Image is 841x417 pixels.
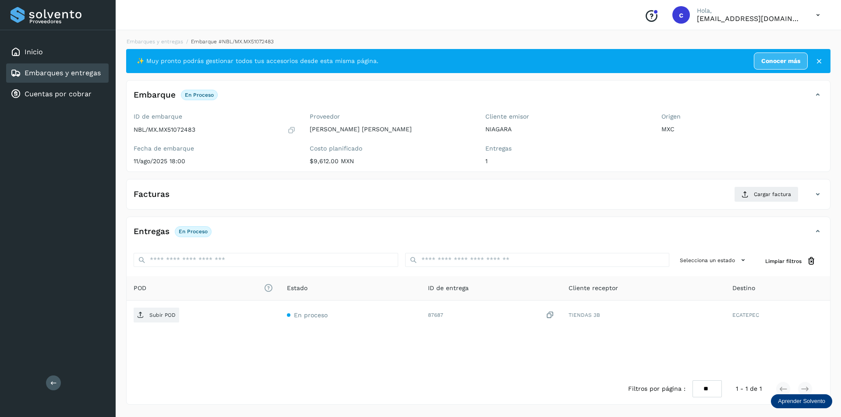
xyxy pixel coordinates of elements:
[287,284,307,293] span: Estado
[6,42,109,62] div: Inicio
[126,38,830,46] nav: breadcrumb
[6,84,109,104] div: Cuentas por cobrar
[134,308,179,322] button: Subir POD
[185,92,214,98] p: En proceso
[6,63,109,83] div: Embarques y entregas
[25,90,92,98] a: Cuentas por cobrar
[149,312,176,318] p: Subir POD
[771,394,832,408] div: Aprender Solvento
[734,186,799,202] button: Cargar factura
[485,145,647,152] label: Entregas
[485,158,647,165] p: 1
[697,14,802,23] p: carlosvazqueztgc@gmail.com
[134,126,195,133] p: NBL/MX.MX51072483
[736,384,762,393] span: 1 - 1 de 1
[562,301,725,329] td: TIENDAS 3B
[179,228,208,235] p: En proceso
[754,190,791,198] span: Cargar factura
[758,253,823,269] button: Limpiar filtros
[428,311,555,320] div: 87687
[134,284,273,293] span: POD
[294,312,328,319] span: En proceso
[661,113,823,120] label: Origen
[137,56,378,66] span: ✨ Muy pronto podrás gestionar todos tus accesorios desde esta misma página.
[661,126,823,133] p: MXC
[569,284,618,293] span: Cliente receptor
[25,69,101,77] a: Embarques y entregas
[310,113,472,120] label: Proveedor
[134,113,296,120] label: ID de embarque
[134,90,176,100] h4: Embarque
[310,126,472,133] p: [PERSON_NAME] [PERSON_NAME]
[778,398,825,405] p: Aprender Solvento
[485,113,647,120] label: Cliente emisor
[485,126,647,133] p: NIAGARA
[134,227,170,237] h4: Entregas
[127,224,830,246] div: EntregasEn proceso
[732,284,755,293] span: Destino
[134,158,296,165] p: 11/ago/2025 18:00
[754,53,808,70] a: Conocer más
[25,48,43,56] a: Inicio
[725,301,830,329] td: ECATEPEC
[310,158,472,165] p: $9,612.00 MXN
[134,145,296,152] label: Fecha de embarque
[127,39,183,45] a: Embarques y entregas
[134,189,170,200] h4: Facturas
[127,88,830,109] div: EmbarqueEn proceso
[697,7,802,14] p: Hola,
[765,257,802,265] span: Limpiar filtros
[29,18,105,25] p: Proveedores
[127,186,830,209] div: FacturasCargar factura
[310,145,472,152] label: Costo planificado
[191,39,274,45] span: Embarque #NBL/MX.MX51072483
[676,253,751,267] button: Selecciona un estado
[428,284,469,293] span: ID de entrega
[628,384,686,393] span: Filtros por página :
